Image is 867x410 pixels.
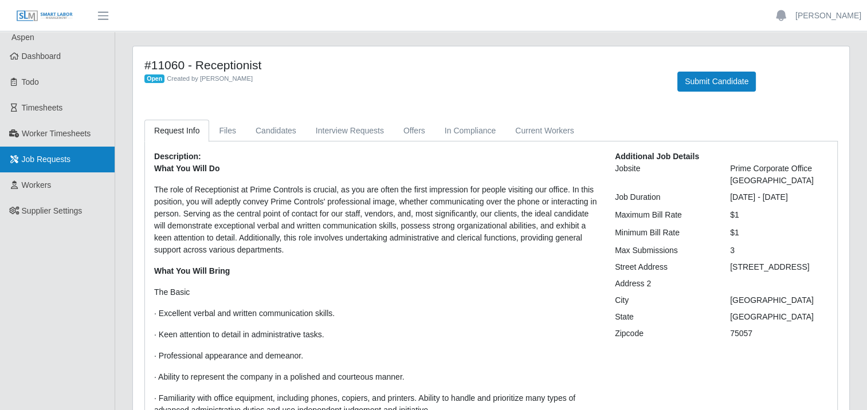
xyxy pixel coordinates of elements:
[144,58,660,72] h4: #11060 - Receptionist
[154,164,219,173] strong: What You Will Do
[606,163,721,187] div: Jobsite
[435,120,506,142] a: In Compliance
[721,261,837,273] div: [STREET_ADDRESS]
[795,10,861,22] a: [PERSON_NAME]
[606,328,721,340] div: Zipcode
[22,206,83,215] span: Supplier Settings
[721,209,837,221] div: $1
[606,191,721,203] div: Job Duration
[606,294,721,306] div: City
[22,103,63,112] span: Timesheets
[144,120,209,142] a: Request Info
[11,33,34,42] span: Aspen
[606,209,721,221] div: Maximum Bill Rate
[209,120,246,142] a: Files
[246,120,306,142] a: Candidates
[721,245,837,257] div: 3
[154,350,598,362] p: · Professional appearance and demeanor.
[721,328,837,340] div: 75057
[154,286,598,298] p: The Basic
[505,120,583,142] a: Current Workers
[677,72,756,92] button: Submit Candidate
[154,307,598,320] p: · Excellent verbal and written communication skills.
[606,245,721,257] div: Max Submissions
[606,261,721,273] div: Street Address
[154,371,598,383] p: · Ability to represent the company in a polished and courteous manner.
[167,75,253,82] span: Created by [PERSON_NAME]
[16,10,73,22] img: SLM Logo
[721,191,837,203] div: [DATE] - [DATE]
[144,74,164,84] span: Open
[154,329,598,341] p: · Keen attention to detail in administrative tasks.
[394,120,435,142] a: Offers
[22,52,61,61] span: Dashboard
[721,227,837,239] div: $1
[22,129,91,138] span: Worker Timesheets
[606,311,721,323] div: State
[22,155,71,164] span: Job Requests
[606,227,721,239] div: Minimum Bill Rate
[721,163,837,187] div: Prime Corporate Office [GEOGRAPHIC_DATA]
[615,152,699,161] b: Additional Job Details
[721,311,837,323] div: [GEOGRAPHIC_DATA]
[606,278,721,290] div: Address 2
[22,77,39,86] span: Todo
[154,184,598,256] p: The role of Receptionist at Prime Controls is crucial, as you are often the first impression for ...
[721,294,837,306] div: [GEOGRAPHIC_DATA]
[154,266,230,275] strong: What You Will Bring
[22,180,52,190] span: Workers
[306,120,394,142] a: Interview Requests
[154,152,201,161] b: Description:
